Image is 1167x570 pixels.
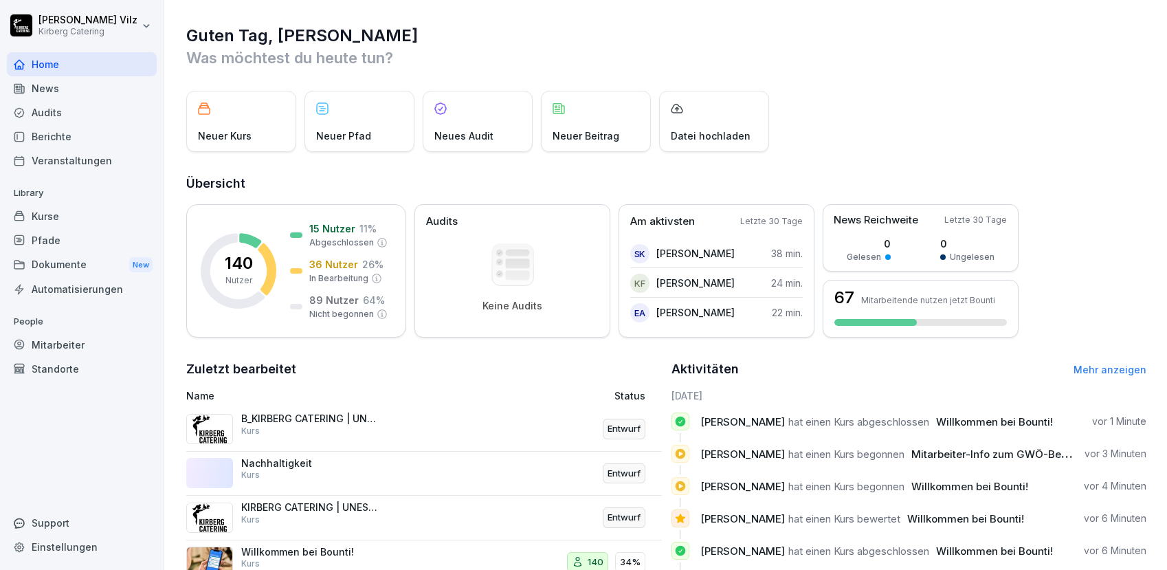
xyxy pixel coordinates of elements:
[241,425,260,437] p: Kurs
[186,388,481,403] p: Name
[553,129,619,143] p: Neuer Beitrag
[186,414,233,444] img: i46egdugay6yxji09ovw546p.png
[1085,447,1146,461] p: vor 3 Minuten
[1074,364,1146,375] a: Mehr anzeigen
[186,503,233,533] img: i46egdugay6yxji09ovw546p.png
[1084,544,1146,558] p: vor 6 Minuten
[740,215,803,228] p: Letzte 30 Tage
[772,305,803,320] p: 22 min.
[241,558,260,570] p: Kurs
[38,27,137,36] p: Kirberg Catering
[1084,512,1146,525] p: vor 6 Minuten
[359,221,377,236] p: 11 %
[129,257,153,273] div: New
[620,556,641,569] p: 34%
[671,360,739,379] h2: Aktivitäten
[788,480,904,493] span: hat einen Kurs begonnen
[316,129,371,143] p: Neuer Pfad
[482,300,542,312] p: Keine Audits
[309,221,355,236] p: 15 Nutzer
[771,276,803,290] p: 24 min.
[7,149,157,173] a: Veranstaltungen
[434,129,493,143] p: Neues Audit
[186,407,662,452] a: B_KIRBERG CATERING | UNESTABLISHED SINCE [DATE]KursEntwurf
[241,546,379,558] p: Willkommen bei Bounti!
[7,76,157,100] a: News
[788,448,904,461] span: hat einen Kurs begonnen
[7,228,157,252] a: Pfade
[7,535,157,559] a: Einstellungen
[198,129,252,143] p: Neuer Kurs
[7,100,157,124] a: Audits
[186,25,1146,47] h1: Guten Tag, [PERSON_NAME]
[608,467,641,481] p: Entwurf
[362,257,384,272] p: 26 %
[241,457,379,470] p: Nachhaltigkeit
[426,214,458,230] p: Audits
[847,237,891,251] p: 0
[7,124,157,149] a: Berichte
[656,246,735,261] p: [PERSON_NAME]
[225,274,252,287] p: Nutzer
[630,303,649,322] div: EA
[771,246,803,261] p: 38 min.
[907,512,1024,525] span: Willkommen bei Bounti!
[608,511,641,525] p: Entwurf
[7,182,157,204] p: Library
[630,214,695,230] p: Am aktivsten
[1092,415,1146,428] p: vor 1 Minute
[847,251,881,263] p: Gelesen
[241,514,260,526] p: Kurs
[7,311,157,333] p: People
[7,277,157,301] div: Automatisierungen
[7,333,157,357] a: Mitarbeiter
[788,415,929,428] span: hat einen Kurs abgeschlossen
[241,469,260,481] p: Kurs
[225,255,253,272] p: 140
[309,293,359,307] p: 89 Nutzer
[834,289,854,306] h3: 67
[700,448,785,461] span: [PERSON_NAME]
[309,237,374,249] p: Abgeschlossen
[241,413,379,425] p: B_KIRBERG CATERING | UNESTABLISHED SINCE [DATE]
[671,129,751,143] p: Datei hochladen
[700,512,785,525] span: [PERSON_NAME]
[911,480,1028,493] span: Willkommen bei Bounti!
[671,388,1147,403] h6: [DATE]
[700,545,785,558] span: [PERSON_NAME]
[630,274,649,293] div: KF
[186,496,662,540] a: KIRBERG CATERING | UNESTABLISHED SINCE [DATE]KursEntwurf
[940,237,994,251] p: 0
[7,52,157,76] div: Home
[241,501,379,514] p: KIRBERG CATERING | UNESTABLISHED SINCE [DATE]
[588,556,603,569] p: 140
[186,47,1146,69] p: Was möchtest du heute tun?
[38,14,137,26] p: [PERSON_NAME] Vilz
[788,512,900,525] span: hat einen Kurs bewertet
[7,357,157,381] a: Standorte
[7,204,157,228] a: Kurse
[700,415,785,428] span: [PERSON_NAME]
[608,422,641,436] p: Entwurf
[936,415,1053,428] span: Willkommen bei Bounti!
[186,452,662,496] a: NachhaltigkeitKursEntwurf
[309,257,358,272] p: 36 Nutzer
[614,388,645,403] p: Status
[700,480,785,493] span: [PERSON_NAME]
[944,214,1007,226] p: Letzte 30 Tage
[911,448,1084,461] span: Mitarbeiter-Info zum GWÖ-Bericht
[309,272,368,285] p: In Bearbeitung
[363,293,385,307] p: 64 %
[1084,479,1146,493] p: vor 4 Minuten
[788,545,929,558] span: hat einen Kurs abgeschlossen
[630,244,649,263] div: SK
[834,212,918,228] p: News Reichweite
[309,308,374,320] p: Nicht begonnen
